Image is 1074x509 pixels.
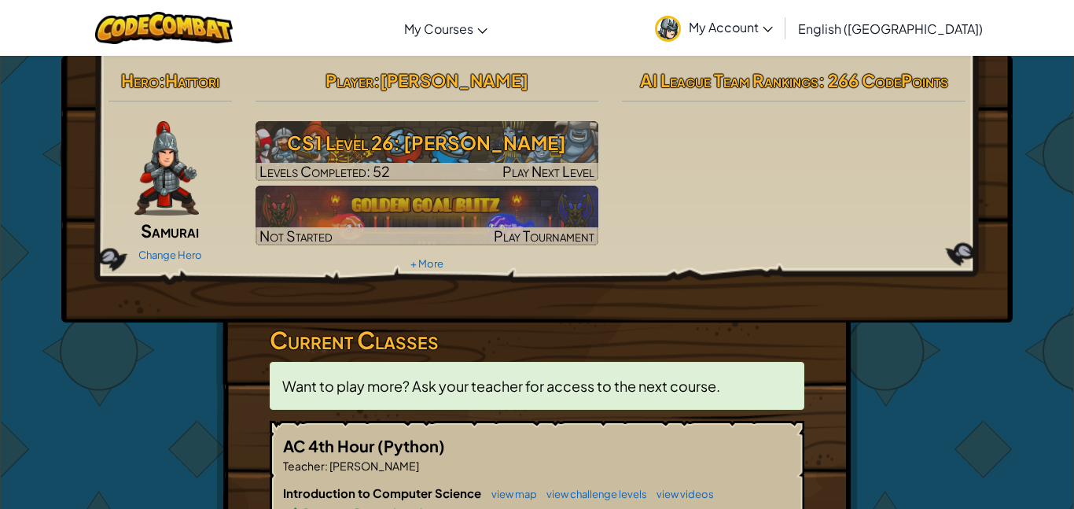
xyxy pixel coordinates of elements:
[259,162,390,180] span: Levels Completed: 52
[165,69,219,91] span: Hattori
[380,69,528,91] span: [PERSON_NAME]
[647,3,781,53] a: My Account
[141,219,199,242] span: Samurai
[95,12,233,44] img: CodeCombat logo
[256,121,599,181] a: Play Next Level
[484,488,537,500] a: view map
[655,16,681,42] img: avatar
[818,69,948,91] span: : 266 CodePoints
[283,436,377,456] span: AC 4th Hour
[326,69,373,91] span: Player
[121,69,159,91] span: Hero
[649,488,714,500] a: view videos
[283,485,484,500] span: Introduction to Computer Science
[410,257,443,270] a: + More
[373,69,380,91] span: :
[134,121,199,216] img: samurai.pose.png
[256,186,599,245] a: Not StartedPlay Tournament
[404,20,473,37] span: My Courses
[328,459,419,473] span: [PERSON_NAME]
[502,162,594,180] span: Play Next Level
[256,125,599,160] h3: CS1 Level 26: [PERSON_NAME]
[798,20,983,37] span: English ([GEOGRAPHIC_DATA])
[282,377,720,395] span: Want to play more? Ask your teacher for access to the next course.
[689,19,773,35] span: My Account
[138,249,202,261] a: Change Hero
[377,436,445,456] span: (Python)
[270,323,804,358] h3: Current Classes
[256,186,599,245] img: Golden Goal
[640,69,818,91] span: AI League Team Rankings
[259,227,333,245] span: Not Started
[283,459,325,473] span: Teacher
[159,69,165,91] span: :
[256,121,599,181] img: CS1 Level 26: Wakka Maul
[325,459,328,473] span: :
[539,488,647,500] a: view challenge levels
[396,7,495,50] a: My Courses
[790,7,991,50] a: English ([GEOGRAPHIC_DATA])
[494,227,594,245] span: Play Tournament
